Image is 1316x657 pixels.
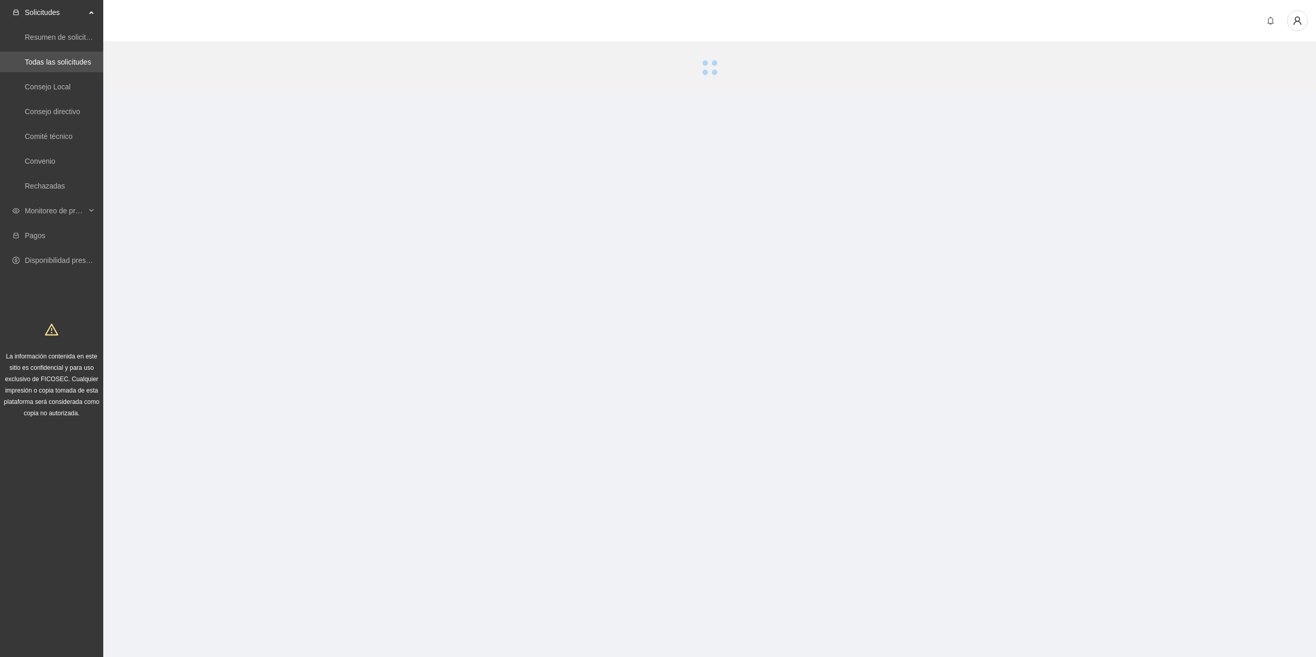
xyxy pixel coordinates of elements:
span: La información contenida en este sitio es confidencial y para uso exclusivo de FICOSEC. Cualquier... [4,353,100,417]
span: eye [12,207,20,214]
a: Rechazadas [25,182,65,190]
span: Solicitudes [25,2,86,23]
button: user [1287,10,1308,31]
a: Resumen de solicitudes por aprobar [25,33,141,41]
span: inbox [12,9,20,16]
a: Consejo Local [25,83,71,91]
a: Todas las solicitudes [25,58,91,66]
a: Comité técnico [25,132,73,140]
a: Consejo directivo [25,107,80,116]
span: warning [45,323,58,336]
span: user [1288,16,1307,25]
a: Convenio [25,157,55,165]
a: Disponibilidad presupuestal [25,256,113,264]
span: Monitoreo de proyectos [25,200,86,221]
a: Pagos [25,231,45,240]
button: bell [1262,12,1279,29]
span: bell [1263,17,1278,25]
